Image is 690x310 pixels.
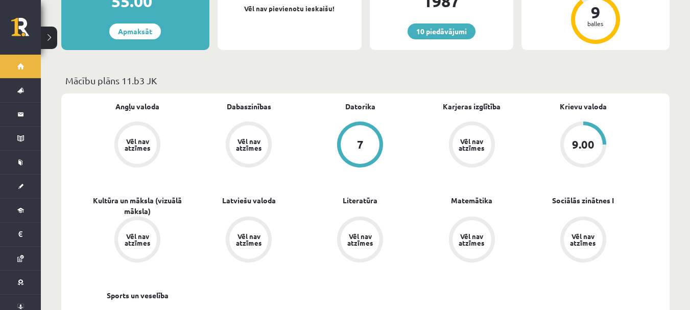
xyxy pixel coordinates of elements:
[416,217,528,265] a: Vēl nav atzīmes
[552,195,614,206] a: Sociālās zinātnes I
[227,101,271,112] a: Dabaszinības
[234,233,263,246] div: Vēl nav atzīmes
[82,217,193,265] a: Vēl nav atzīmes
[234,138,263,151] div: Vēl nav atzīmes
[304,122,416,170] a: 7
[343,195,377,206] a: Literatūra
[580,20,611,27] div: balles
[345,101,375,112] a: Datorika
[416,122,528,170] a: Vēl nav atzīmes
[560,101,607,112] a: Krievu valoda
[357,139,364,150] div: 7
[11,18,41,43] a: Rīgas 1. Tālmācības vidusskola
[580,4,611,20] div: 9
[107,290,169,301] a: Sports un veselība
[82,122,193,170] a: Vēl nav atzīmes
[408,23,475,39] a: 10 piedāvājumi
[458,233,486,246] div: Vēl nav atzīmes
[82,195,193,217] a: Kultūra un māksla (vizuālā māksla)
[193,217,304,265] a: Vēl nav atzīmes
[451,195,492,206] a: Matemātika
[304,217,416,265] a: Vēl nav atzīmes
[223,4,356,14] p: Vēl nav pievienotu ieskaišu!
[569,233,598,246] div: Vēl nav atzīmes
[458,138,486,151] div: Vēl nav atzīmes
[346,233,374,246] div: Vēl nav atzīmes
[65,74,665,87] p: Mācību plāns 11.b3 JK
[123,233,152,246] div: Vēl nav atzīmes
[528,122,639,170] a: 9.00
[193,122,304,170] a: Vēl nav atzīmes
[572,139,594,150] div: 9.00
[115,101,159,112] a: Angļu valoda
[123,138,152,151] div: Vēl nav atzīmes
[222,195,276,206] a: Latviešu valoda
[528,217,639,265] a: Vēl nav atzīmes
[443,101,501,112] a: Karjeras izglītība
[109,23,161,39] a: Apmaksāt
